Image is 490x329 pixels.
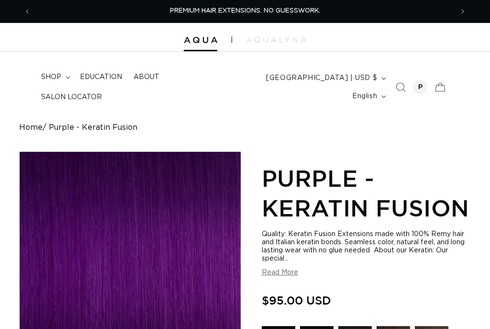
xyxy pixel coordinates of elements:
button: [GEOGRAPHIC_DATA] | USD $ [260,69,390,87]
button: Next announcement [452,2,473,21]
img: Aqua Hair Extensions [184,37,217,44]
a: About [128,67,165,87]
button: English [346,87,390,105]
summary: Search [390,77,411,98]
a: Education [74,67,128,87]
a: Home [19,123,43,132]
nav: breadcrumbs [19,123,471,132]
button: Read More [262,269,298,277]
div: Quality: Keratin Fusion Extensions made with 100% Remy hair and Italian keratin bonds. Seamless c... [262,230,471,263]
span: Salon Locator [41,93,102,102]
a: Salon Locator [35,87,108,107]
summary: shop [35,67,74,87]
span: About [134,73,159,81]
img: aqualyna.com [246,37,306,43]
span: PREMIUM HAIR EXTENSIONS. NO GUESSWORK. [170,8,320,14]
span: Education [80,73,122,81]
span: [GEOGRAPHIC_DATA] | USD $ [266,73,377,83]
span: English [352,91,377,102]
span: shop [41,73,61,81]
h1: Purple - Keratin Fusion [262,163,471,223]
span: $95.00 USD [262,291,331,309]
span: Purple - Keratin Fusion [49,123,137,132]
button: Previous announcement [17,2,38,21]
